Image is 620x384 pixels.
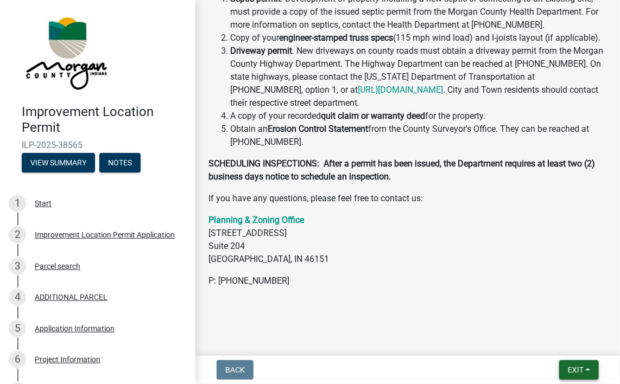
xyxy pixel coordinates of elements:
div: ADDITIONAL PARCEL [35,293,107,301]
strong: quit claim or warranty deed [321,111,425,121]
button: Notes [99,153,141,172]
li: A copy of your recorded for the property. [230,110,607,123]
a: [URL][DOMAIN_NAME] [358,85,443,95]
div: Application Information [35,325,115,332]
div: 4 [9,289,26,306]
div: 5 [9,320,26,337]
strong: SCHEDULING INSPECTIONS: After a permit has been issued, the Department requires at least two (2) ... [208,158,595,182]
a: Planning & Zoning Office [208,215,304,225]
button: View Summary [22,153,95,172]
div: 3 [9,258,26,275]
p: If you have any questions, please feel free to contact us: [208,192,607,205]
wm-modal-confirm: Notes [99,159,141,168]
span: ILP-2025-38565 [22,140,174,150]
li: . New driveways on county roads must obtain a driveway permit from the Morgan County Highway Depa... [230,44,607,110]
strong: engineer-stamped truss specs [279,33,393,43]
div: 6 [9,351,26,368]
p: [STREET_ADDRESS] Suite 204 [GEOGRAPHIC_DATA], IN 46151 [208,214,607,266]
li: Copy of your (115 mph wind load) and I-joists layout (if applicable). [230,31,607,44]
button: Back [217,360,254,380]
span: Back [225,366,245,374]
p: P: [PHONE_NUMBER] [208,274,607,287]
strong: Driveway permit [230,46,292,56]
wm-modal-confirm: Summary [22,159,95,168]
div: 1 [9,195,26,212]
div: 2 [9,226,26,244]
div: Start [35,200,52,207]
div: Parcel search [35,263,80,270]
button: Exit [559,360,599,380]
div: Project Information [35,356,100,363]
li: Obtain an from the County Surveyor's Office. They can be reached at [PHONE_NUMBER]. [230,123,607,149]
div: Improvement Location Permit Application [35,231,175,239]
span: Exit [568,366,584,374]
strong: Erosion Control Statement [268,124,368,134]
img: Morgan County, Indiana [22,11,109,93]
h4: Improvement Location Permit [22,104,187,136]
